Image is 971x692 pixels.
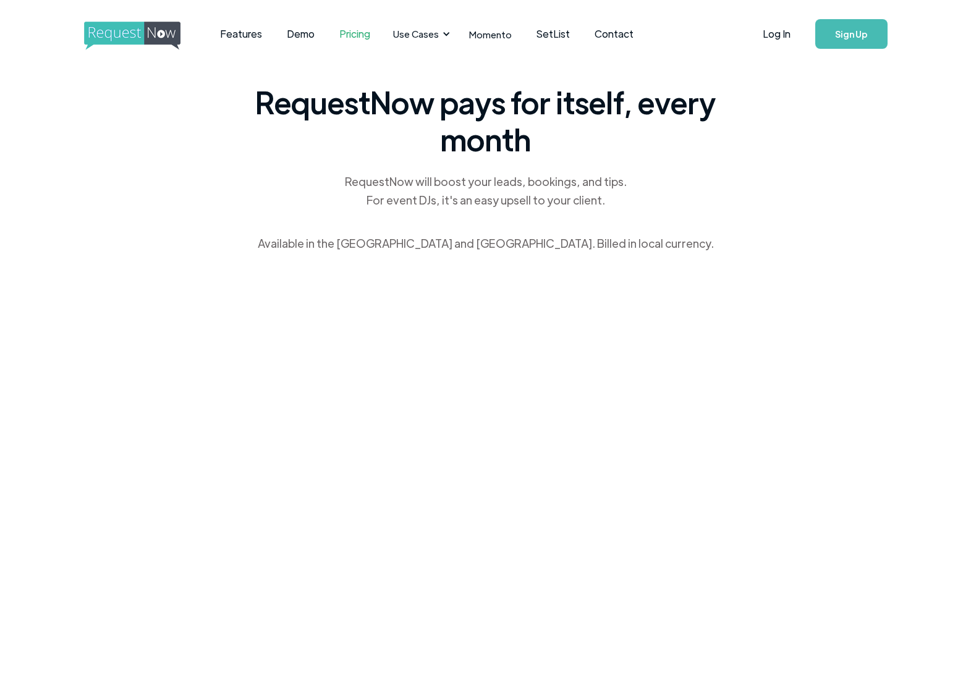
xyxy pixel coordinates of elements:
[393,27,439,41] div: Use Cases
[84,22,177,46] a: home
[582,15,646,53] a: Contact
[457,16,524,53] a: Momento
[344,172,628,209] div: RequestNow will boost your leads, bookings, and tips. For event DJs, it's an easy upsell to your ...
[750,12,803,56] a: Log In
[815,19,888,49] a: Sign Up
[84,22,203,50] img: requestnow logo
[327,15,383,53] a: Pricing
[258,234,714,253] div: Available in the [GEOGRAPHIC_DATA] and [GEOGRAPHIC_DATA]. Billed in local currency.
[524,15,582,53] a: SetList
[208,15,274,53] a: Features
[386,15,454,53] div: Use Cases
[251,83,721,158] span: RequestNow pays for itself, every month
[274,15,327,53] a: Demo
